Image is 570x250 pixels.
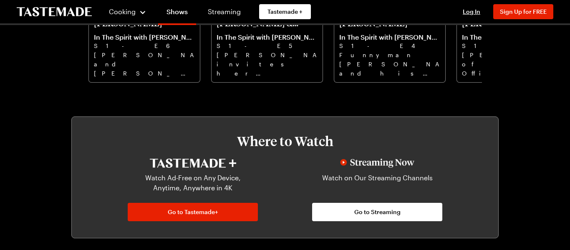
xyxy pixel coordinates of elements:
[217,8,318,77] a: New Year's Eve with Tori Spelling & Jennie Garth
[133,173,253,193] p: Watch Ad-Free on Any Device, Anytime, Anywhere in 4K
[97,134,473,149] h3: Where to Watch
[94,51,195,77] p: [PERSON_NAME] and [PERSON_NAME] surprise actress [PERSON_NAME] with a class in noodle pulling fro...
[463,8,480,15] span: Log In
[128,203,258,221] a: Go to Tastemade+
[94,41,195,51] p: S1 - E6
[340,159,414,168] img: Streaming
[108,2,146,22] button: Cooking
[217,33,318,41] p: In The Spirit with [PERSON_NAME] & [PERSON_NAME]
[339,41,440,51] p: S1 - E4
[317,173,437,193] p: Watch on Our Streaming Channels
[259,4,311,19] a: Tastemade +
[94,33,195,41] p: In The Spirit with [PERSON_NAME] & [PERSON_NAME]
[150,159,236,168] img: Tastemade+
[455,8,488,16] button: Log In
[500,8,547,15] span: Sign Up for FREE
[493,4,553,19] button: Sign Up for FREE
[462,41,563,51] p: S1 - E3
[339,8,440,77] a: Christmas Day with Joel McHale
[109,8,136,15] span: Cooking
[339,33,440,41] p: In The Spirit with [PERSON_NAME] & [PERSON_NAME]
[462,8,563,77] a: Christmas Eve with Jenna Fischer
[354,208,401,216] span: Go to Streaming
[17,7,92,17] a: To Tastemade Home Page
[94,8,195,77] a: New Year's Day with Kelly Hu
[217,51,318,77] p: [PERSON_NAME] invites her [PERSON_NAME] costars [PERSON_NAME] and [PERSON_NAME] for the [PERSON_N...
[312,203,442,221] a: Go to Streaming
[339,51,440,77] p: Funnyman [PERSON_NAME] and his wife arrive to a Christmas meal that tips its hat to the [GEOGRAPH...
[462,33,563,41] p: In The Spirit with [PERSON_NAME] & [PERSON_NAME]
[267,8,303,16] span: Tastemade +
[217,41,318,51] p: S1 - E5
[158,2,196,25] a: Shows
[168,208,218,216] span: Go to Tastemade+
[462,51,563,77] p: [PERSON_NAME] of The Office arrives for [DATE] to swap present wrapping traditions.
